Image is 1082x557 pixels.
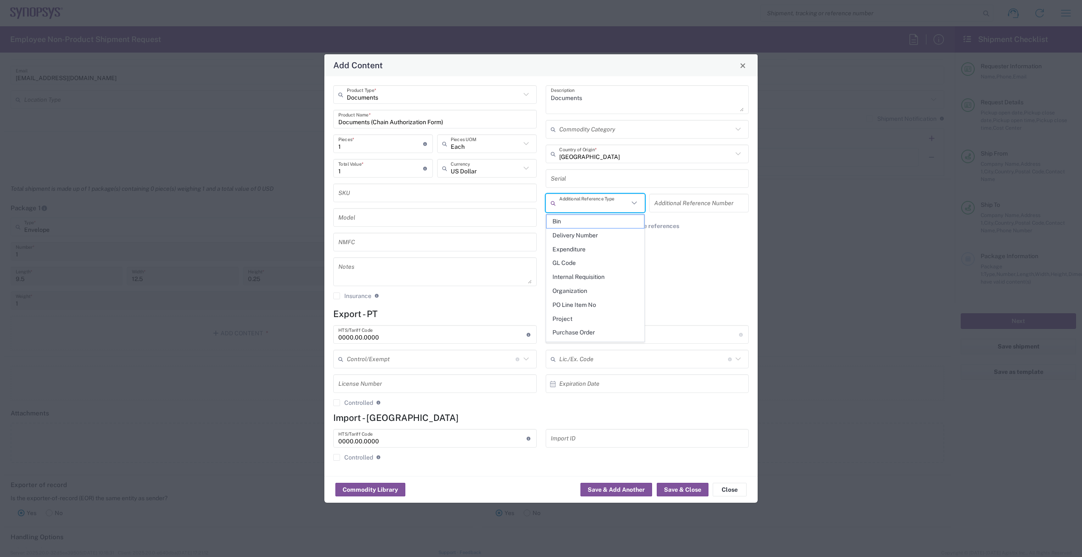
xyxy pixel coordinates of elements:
[547,215,644,228] span: Bin
[333,454,373,461] label: Controlled
[615,222,679,230] span: Show more references
[333,59,383,71] h4: Add Content
[333,412,749,423] h4: Import - [GEOGRAPHIC_DATA]
[580,483,652,496] button: Save & Add Another
[333,292,371,299] label: Insurance
[547,284,644,298] span: Organization
[547,298,644,312] span: PO Line Item No
[547,326,644,339] span: Purchase Order
[657,483,708,496] button: Save & Close
[547,312,644,326] span: Project
[547,270,644,284] span: Internal Requisition
[333,399,373,406] label: Controlled
[333,309,749,319] h4: Export - PT
[335,483,405,496] button: Commodity Library
[737,59,749,71] button: Close
[547,340,644,353] span: Release Number
[713,483,747,496] button: Close
[547,229,644,242] span: Delivery Number
[547,256,644,270] span: GL Code
[547,243,644,256] span: Expenditure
